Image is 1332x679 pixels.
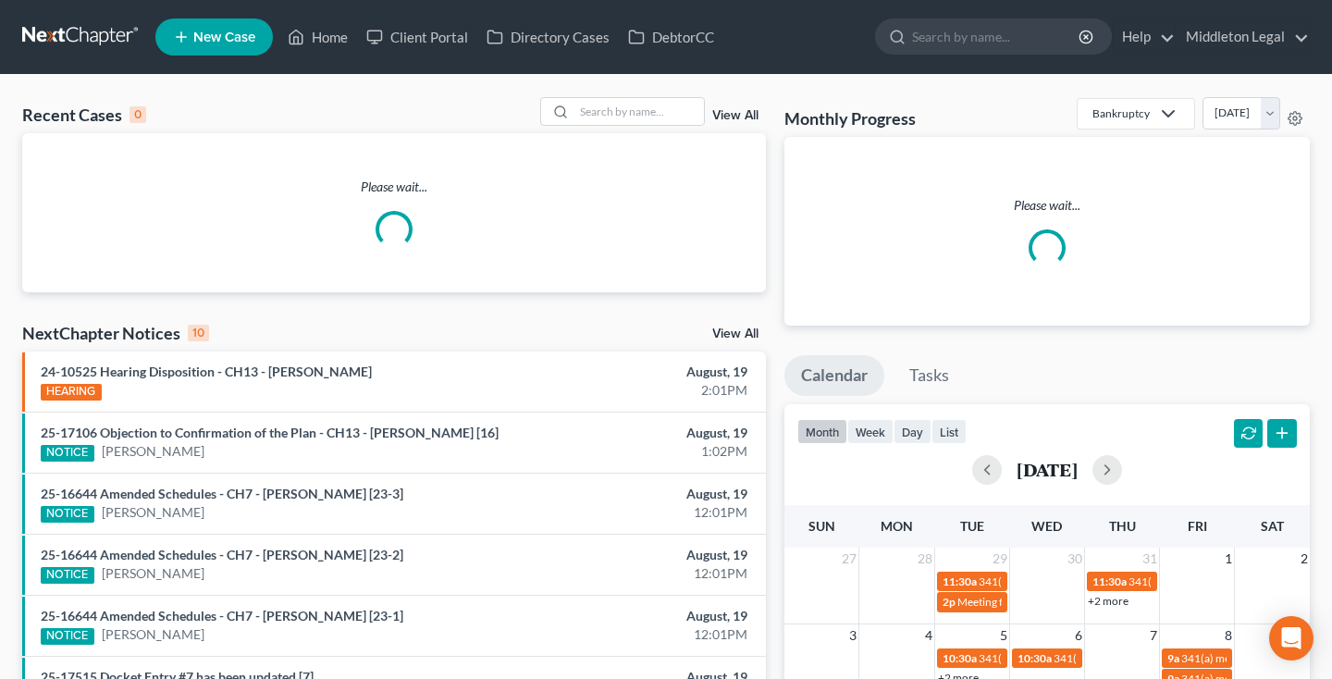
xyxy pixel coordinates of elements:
span: Wed [1031,518,1062,534]
a: 25-17106 Objection to Confirmation of the Plan - CH13 - [PERSON_NAME] [16] [41,425,499,440]
span: 3 [847,624,858,647]
span: 30 [1066,548,1084,570]
span: 10:30a [1017,651,1052,665]
span: Meeting for [PERSON_NAME] [957,595,1103,609]
div: NOTICE [41,506,94,523]
span: 28 [916,548,934,570]
span: 29 [991,548,1009,570]
div: August, 19 [524,607,746,625]
div: 1:02PM [524,442,746,461]
div: NextChapter Notices [22,322,209,344]
a: 25-16644 Amended Schedules - CH7 - [PERSON_NAME] [23-3] [41,486,403,501]
div: 2:01PM [524,381,746,400]
span: 1 [1223,548,1234,570]
span: 9a [1167,651,1179,665]
span: 2 [1299,548,1310,570]
div: NOTICE [41,445,94,462]
p: Please wait... [22,178,766,196]
input: Search by name... [912,19,1081,54]
div: NOTICE [41,567,94,584]
span: 7 [1148,624,1159,647]
a: Home [278,20,357,54]
span: 341(a) meeting for [PERSON_NAME] [979,651,1157,665]
input: Search by name... [574,98,704,125]
a: Middleton Legal [1177,20,1309,54]
div: 10 [188,325,209,341]
div: 0 [129,106,146,123]
div: Open Intercom Messenger [1269,616,1313,660]
a: 25-16644 Amended Schedules - CH7 - [PERSON_NAME] [23-1] [41,608,403,623]
span: 341(a) Meeting for [PERSON_NAME] [979,574,1158,588]
span: New Case [193,31,255,44]
a: Calendar [784,355,884,396]
span: 341(a) meeting for [PERSON_NAME] [1054,651,1232,665]
div: August, 19 [524,363,746,381]
a: [PERSON_NAME] [102,564,204,583]
a: Tasks [893,355,966,396]
div: August, 19 [524,424,746,442]
a: +2 more [1088,594,1128,608]
button: month [797,419,847,444]
button: week [847,419,894,444]
a: 24-10525 Hearing Disposition - CH13 - [PERSON_NAME] [41,364,372,379]
span: 11:30a [1092,574,1127,588]
span: 5 [998,624,1009,647]
span: Sun [808,518,835,534]
div: NOTICE [41,628,94,645]
a: Help [1113,20,1175,54]
span: 10:30a [943,651,977,665]
div: 12:01PM [524,503,746,522]
div: HEARING [41,384,102,401]
div: Recent Cases [22,104,146,126]
span: Fri [1188,518,1207,534]
a: Directory Cases [477,20,619,54]
a: [PERSON_NAME] [102,625,204,644]
div: Bankruptcy [1092,105,1150,121]
span: 4 [923,624,934,647]
a: [PERSON_NAME] [102,503,204,522]
p: Please wait... [799,196,1295,215]
span: Sat [1261,518,1284,534]
button: day [894,419,931,444]
a: View All [712,327,758,340]
h3: Monthly Progress [784,107,916,130]
div: August, 19 [524,546,746,564]
a: [PERSON_NAME] [102,442,204,461]
a: Client Portal [357,20,477,54]
span: 341(a) Meeting for [PERSON_NAME] [1128,574,1308,588]
div: 12:01PM [524,625,746,644]
span: 11:30a [943,574,977,588]
button: list [931,419,967,444]
span: 6 [1073,624,1084,647]
span: Mon [881,518,913,534]
a: DebtorCC [619,20,723,54]
div: 12:01PM [524,564,746,583]
a: View All [712,109,758,122]
span: 31 [1141,548,1159,570]
span: 27 [840,548,858,570]
span: 8 [1223,624,1234,647]
span: Thu [1109,518,1136,534]
span: 2p [943,595,956,609]
span: Tue [960,518,984,534]
h2: [DATE] [1017,460,1078,479]
div: August, 19 [524,485,746,503]
a: 25-16644 Amended Schedules - CH7 - [PERSON_NAME] [23-2] [41,547,403,562]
